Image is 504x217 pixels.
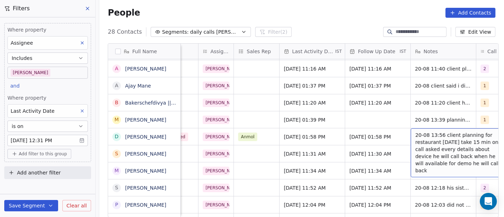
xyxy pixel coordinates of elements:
button: Add Contacts [446,8,495,18]
span: 1 [481,99,489,107]
a: [PERSON_NAME] [125,66,166,72]
span: [PERSON_NAME] [203,201,229,209]
span: 2 [481,65,489,73]
div: D [115,133,119,140]
a: [PERSON_NAME] [125,185,166,191]
span: Full Name [132,48,157,55]
span: Last Activity Date [292,48,334,55]
span: [DATE] 11:52 AM [284,184,341,191]
span: 1 [481,82,489,90]
span: [DATE] 01:39 PM [284,116,341,123]
span: [PERSON_NAME] [203,133,229,141]
span: [DATE] 11:20 AM [349,99,406,106]
span: 20-08 13:56 client planning for restaurant [DATE] take 15 min on call asked every details about d... [415,132,500,174]
div: Notes [411,44,476,59]
button: Edit View [455,27,495,37]
span: 20-08 client said i didnt remember device which i show details shared [415,82,472,89]
span: [DATE] 11:31 AM [284,150,341,157]
span: [PERSON_NAME] [203,184,229,192]
span: [DATE] 11:20 AM [284,99,341,106]
span: [DATE] 11:16 AM [284,65,341,72]
span: [DATE] 11:52 AM [349,184,406,191]
a: [PERSON_NAME] [125,134,166,140]
a: [PERSON_NAME] [125,151,166,157]
span: Anmol [238,133,257,141]
span: [PERSON_NAME] [203,65,229,73]
div: Follow Up DateIST [345,44,410,59]
span: 1 [481,116,489,124]
div: s [115,184,118,191]
span: [PERSON_NAME] [203,99,229,107]
span: 20-08 11:40 client plan to open new cloud kitchen [DATE] he will attend event 20-08 11:16 did not... [415,65,472,72]
div: p [115,201,118,208]
div: Sales Rep [234,44,279,59]
a: [PERSON_NAME] [125,168,166,174]
a: Ajay Mane [125,83,151,89]
span: [DATE] 11:30 AM [349,150,406,157]
span: [PERSON_NAME] [203,150,229,158]
span: [DATE] 12:04 PM [349,201,406,208]
div: S [115,150,118,157]
button: Filter(2) [255,27,292,37]
a: Bakerschefdivya || Cloud kitchen and home bakery [125,100,252,106]
span: [PERSON_NAME] [203,82,229,90]
a: [PERSON_NAME] [125,117,166,123]
span: 20-08 12:03 did not pick up call event details shared [415,201,472,208]
span: [DATE] 11:34 AM [284,167,341,174]
span: daily calls [PERSON_NAME] [190,28,240,36]
span: [DATE] 12:04 PM [284,201,341,208]
div: A [115,82,119,89]
span: IST [400,49,407,54]
a: [PERSON_NAME] [125,202,166,208]
div: M [114,116,119,123]
div: B [115,99,118,106]
span: 28 Contacts [108,28,142,36]
span: Notes [424,48,438,55]
div: Full Name [108,44,180,59]
span: Assignee [211,48,229,55]
span: [DATE] 01:37 PM [284,82,341,89]
div: Open Intercom Messenger [480,193,497,210]
span: [PERSON_NAME] [203,167,229,175]
span: 20-08 12:18 his sister have mess he is inquired for his sister she will visit event 20-08 11:52 b... [415,184,472,191]
span: Segments: [162,28,189,36]
span: [DATE] 01:58 PM [349,133,406,140]
span: 2 [481,184,489,192]
span: IST [335,49,342,54]
div: M [114,167,119,174]
span: People [108,7,140,18]
span: [DATE] 01:37 PM [349,82,406,89]
span: [DATE] 11:34 AM [349,167,406,174]
div: A [115,65,119,72]
div: Assignee [198,44,234,59]
span: [DATE] 01:58 PM [284,133,341,140]
span: Sales Rep [247,48,271,55]
span: Follow Up Date [358,48,395,55]
span: [DATE] 11:16 AM [349,65,406,72]
span: 20-08 11:20 client have cloud kitchen she will attend event [415,99,472,106]
div: Last Activity DateIST [280,44,345,59]
span: [PERSON_NAME] [203,116,229,124]
span: 20-08 13:39 planning for commercial kitchen not decided anything [415,116,472,123]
